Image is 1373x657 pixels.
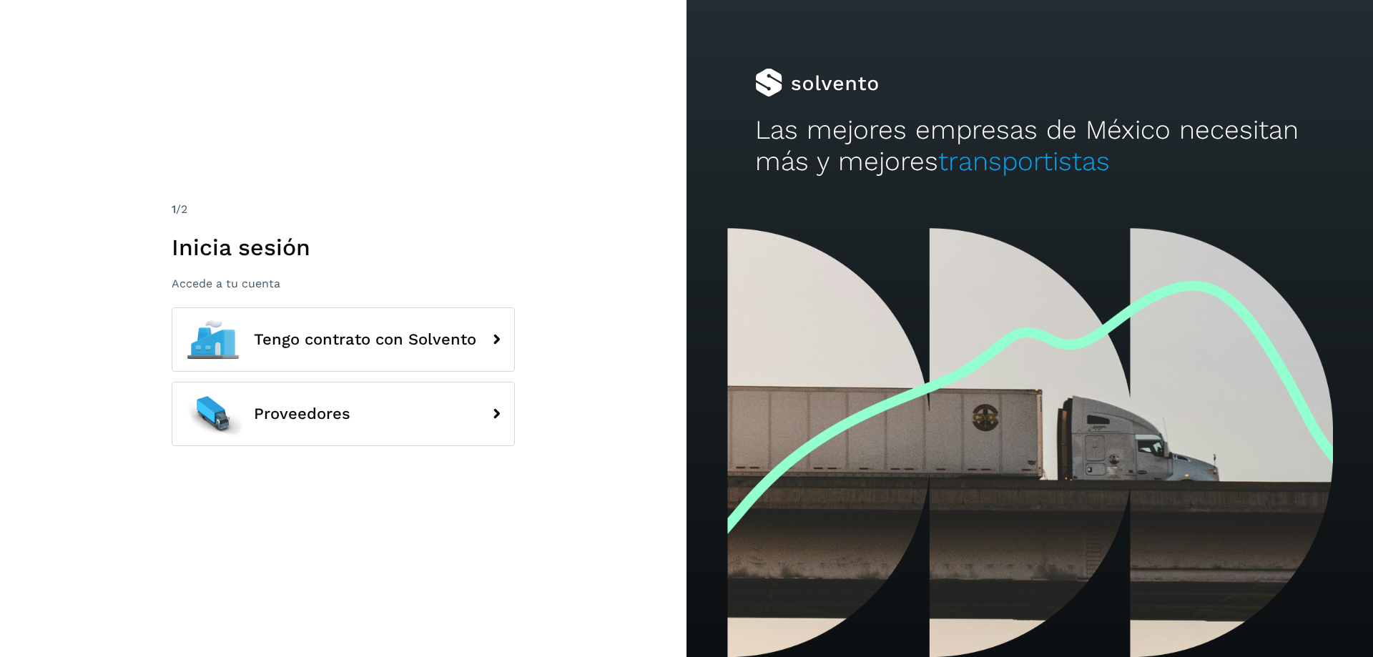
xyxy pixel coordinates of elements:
[172,307,515,372] button: Tengo contrato con Solvento
[172,234,515,261] h1: Inicia sesión
[755,114,1304,178] h2: Las mejores empresas de México necesitan más y mejores
[254,405,350,423] span: Proveedores
[172,202,176,216] span: 1
[172,382,515,446] button: Proveedores
[254,331,476,348] span: Tengo contrato con Solvento
[938,146,1110,177] span: transportistas
[172,201,515,218] div: /2
[172,277,515,290] p: Accede a tu cuenta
